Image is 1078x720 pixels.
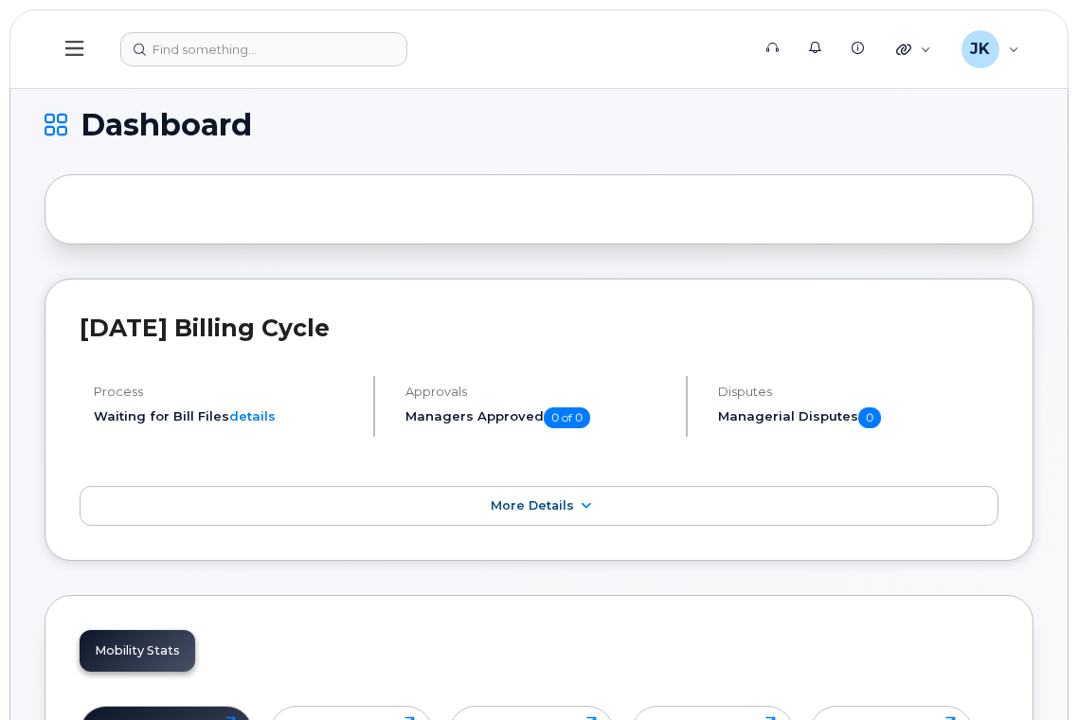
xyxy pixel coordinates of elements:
[405,385,669,399] h4: Approvals
[718,407,999,428] h5: Managerial Disputes
[405,407,669,428] h5: Managers Approved
[544,407,590,428] span: 0 of 0
[718,385,999,399] h4: Disputes
[94,385,357,399] h4: Process
[229,408,276,423] a: details
[491,498,574,513] span: More Details
[94,407,357,425] li: Waiting for Bill Files
[81,111,252,139] span: Dashboard
[80,314,998,342] h2: [DATE] Billing Cycle
[858,407,881,428] span: 0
